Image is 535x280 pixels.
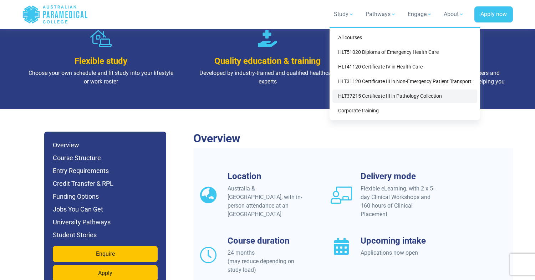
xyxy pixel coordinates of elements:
[332,104,477,117] a: Corporate training
[332,60,477,73] a: HLT41120 Certificate IV in Health Care
[53,166,158,176] h6: Entry Requirements
[403,4,437,24] a: Engage
[22,3,88,26] a: Australian Paramedical College
[361,171,438,182] h3: Delivery mode
[53,217,158,227] h6: University Pathways
[330,27,480,120] div: Study
[474,6,513,23] a: Apply now
[332,75,477,88] a: HLT31120 Certificate III in Non-Emergency Patient Transport
[228,184,305,219] div: Australia & [GEOGRAPHIC_DATA], with in-person attendance at an [GEOGRAPHIC_DATA]
[330,4,358,24] a: Study
[28,56,174,66] h3: Flexible study
[53,204,158,214] h6: Jobs You Can Get
[439,4,469,24] a: About
[194,69,341,86] p: Developed by industry-trained and qualified healthcare experts
[332,46,477,59] a: HLT51020 Diploma of Emergency Health Care
[361,249,438,257] div: Applications now open
[332,90,477,103] a: HLT37215 Certificate III in Pathology Collection
[361,236,438,246] h3: Upcoming intake
[194,56,341,66] h3: Quality education & training
[53,230,158,240] h6: Student Stories
[228,236,305,246] h3: Course duration
[332,31,477,44] a: All courses
[53,179,158,189] h6: Credit Transfer & RPL
[228,171,305,182] h3: Location
[361,184,438,219] div: Flexible eLearning, with 2 x 5-day Clinical Workshops and 160 hours of Clinical Placement
[193,132,513,145] h2: Overview
[228,249,305,274] div: 24 months (may reduce depending on study load)
[53,153,158,163] h6: Course Structure
[28,69,174,86] p: Choose your own schedule and fit study into your lifestyle or work roster
[53,140,158,150] h6: Overview
[53,192,158,202] h6: Funding Options
[361,4,401,24] a: Pathways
